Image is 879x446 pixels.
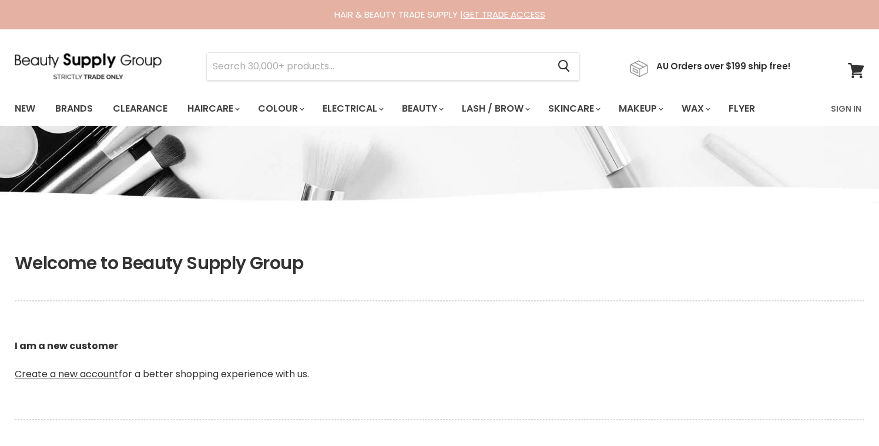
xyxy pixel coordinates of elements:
[15,367,119,381] a: Create a new account
[673,96,717,121] a: Wax
[463,8,545,21] a: GET TRADE ACCESS
[824,96,868,121] a: Sign In
[15,311,864,410] p: for a better shopping experience with us.
[6,96,44,121] a: New
[207,53,548,80] input: Search
[46,96,102,121] a: Brands
[6,92,794,126] ul: Main menu
[720,96,764,121] a: Flyer
[314,96,391,121] a: Electrical
[393,96,451,121] a: Beauty
[179,96,247,121] a: Haircare
[610,96,670,121] a: Makeup
[15,253,864,274] h1: Welcome to Beauty Supply Group
[15,339,118,353] b: I am a new customer
[539,96,608,121] a: Skincare
[548,53,579,80] button: Search
[249,96,311,121] a: Colour
[820,391,867,434] iframe: Gorgias live chat messenger
[104,96,176,121] a: Clearance
[453,96,537,121] a: Lash / Brow
[206,52,580,81] form: Product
